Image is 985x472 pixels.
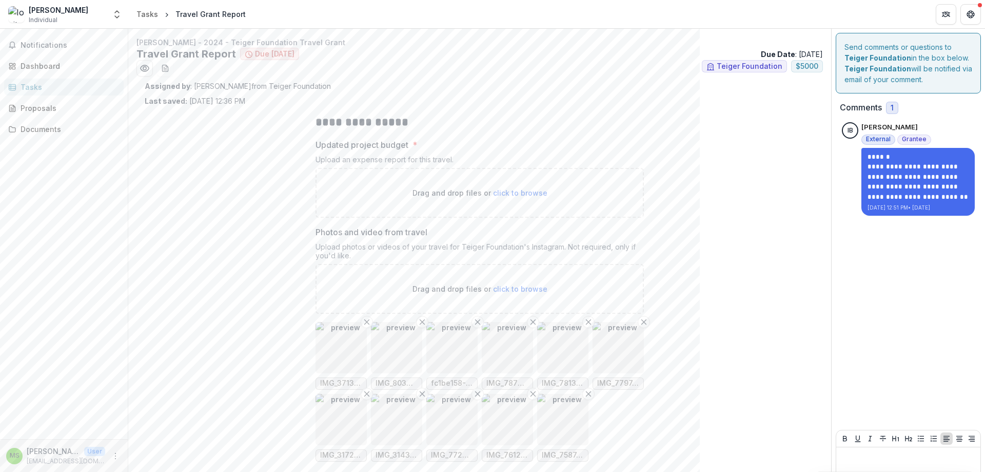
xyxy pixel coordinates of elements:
button: Remove File [582,316,595,328]
p: User [84,447,105,456]
p: Updated project budget [316,139,408,151]
button: Remove File [471,388,484,400]
div: Upload photos or videos of your travel for Teiger Foundation's Instagram. Not required, only if y... [316,242,644,264]
button: Strike [877,432,889,445]
h2: Travel Grant Report [136,48,236,60]
img: preview [316,322,367,373]
div: Remove FilepreviewIMG_3172.HEIC [316,394,367,462]
div: Documents [21,124,115,135]
p: Photos and video from travel [316,226,427,238]
button: Remove File [638,316,650,328]
span: IMG_7612.JPG [486,451,528,460]
button: Heading 1 [890,432,902,445]
span: click to browse [493,188,547,197]
button: Partners [936,4,956,25]
button: Underline [852,432,864,445]
div: Tasks [21,82,115,92]
div: Remove FilepreviewIMG_7876.JPG [482,322,533,390]
h2: Comments [840,103,882,112]
div: Upload an expense report for this travel. [316,155,644,168]
button: Italicize [864,432,876,445]
div: Remove FilepreviewIMG_7612.JPG [482,394,533,462]
strong: Last saved: [145,97,187,105]
p: [PERSON_NAME] - 2024 - Teiger Foundation Travel Grant [136,37,823,48]
span: IMG_3143.HEIC [376,451,418,460]
button: Align Center [953,432,966,445]
div: Remove FilepreviewIMG_3143.HEIC [371,394,422,462]
button: Notifications [4,37,124,53]
button: download-word-button [157,60,173,77]
p: [PERSON_NAME] [27,446,80,457]
a: Proposals [4,100,124,117]
div: Dashboard [21,61,115,71]
span: click to browse [493,285,547,293]
strong: Due Date [761,50,795,59]
button: Open entity switcher [110,4,124,25]
div: Travel Grant Report [175,9,246,20]
div: [PERSON_NAME] [29,5,88,15]
p: Drag and drop files or [412,187,547,198]
strong: Assigned by [145,82,190,90]
div: Ionit Behar [848,127,853,134]
img: preview [371,394,422,445]
p: : [DATE] [761,49,823,60]
p: : [PERSON_NAME] from Teiger Foundation [145,81,815,91]
button: Remove File [416,316,428,328]
span: External [866,136,891,143]
span: IMG_8034.JPG [376,379,418,388]
span: IMG_7723.JPG [431,451,473,460]
img: preview [316,394,367,445]
p: Drag and drop files or [412,284,547,294]
button: Remove File [471,316,484,328]
span: IMG_7813.JPG [542,379,584,388]
span: IMG_7876.JPG [486,379,528,388]
span: IMG_7587.JPG [542,451,584,460]
nav: breadcrumb [132,7,250,22]
a: Tasks [132,7,162,22]
div: Remove Filepreviewfc1be158-271b-43cc-b620-63c4d84e6469.JPG [426,322,478,390]
span: Individual [29,15,57,25]
button: Remove File [527,388,539,400]
img: preview [537,394,588,445]
button: More [109,450,122,462]
span: Grantee [902,136,927,143]
img: preview [593,322,644,373]
button: Align Right [966,432,978,445]
strong: Teiger Foundation [844,64,911,73]
a: Dashboard [4,58,124,74]
p: [DATE] 12:51 PM • [DATE] [868,204,969,212]
strong: Teiger Foundation [844,53,911,62]
div: Remove FilepreviewIMG_7723.JPG [426,394,478,462]
button: Remove File [416,388,428,400]
div: Proposals [21,103,115,114]
span: Due [DATE] [255,50,294,59]
span: IMG_7797.JPG [597,379,639,388]
img: Ionit Behar [8,6,25,23]
button: Align Left [940,432,953,445]
span: fc1be158-271b-43cc-b620-63c4d84e6469.JPG [431,379,473,388]
button: Bullet List [915,432,927,445]
img: preview [482,394,533,445]
div: Send comments or questions to in the box below. will be notified via email of your comment. [836,33,981,93]
p: [DATE] 12:36 PM [145,96,245,106]
span: Teiger Foundation [717,62,782,71]
div: Remove FilepreviewIMG_8034.JPG [371,322,422,390]
img: preview [537,322,588,373]
button: Preview 5aae554d-5d69-473d-9165-1a7a9bb3f336.pdf [136,60,153,77]
button: Bold [839,432,851,445]
button: Remove File [582,388,595,400]
p: [PERSON_NAME] [861,122,918,133]
img: preview [426,322,478,373]
img: preview [426,394,478,445]
div: Melissa Steins [10,452,19,459]
div: Remove FilepreviewIMG_3713.HEIC [316,322,367,390]
span: IMG_3713.HEIC [320,379,362,388]
button: Remove File [361,388,373,400]
img: preview [371,322,422,373]
div: Tasks [136,9,158,20]
span: Notifications [21,41,120,50]
div: Remove FilepreviewIMG_7813.JPG [537,322,588,390]
img: preview [482,322,533,373]
button: Remove File [361,316,373,328]
span: 1 [891,104,894,112]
